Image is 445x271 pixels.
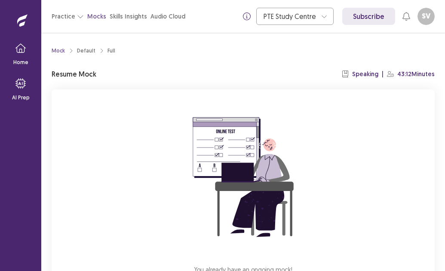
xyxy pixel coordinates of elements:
[110,12,147,21] a: Skills Insights
[107,47,115,55] div: Full
[77,47,95,55] div: Default
[417,8,435,25] button: SV
[397,70,435,79] p: 43:12 Minutes
[87,12,106,21] a: Mocks
[52,69,96,79] p: Resume Mock
[12,94,30,102] p: AI Prep
[52,47,65,55] a: Mock
[52,47,115,55] nav: breadcrumb
[239,9,255,24] button: info
[166,100,321,255] img: attend-mock
[52,9,84,24] button: Practice
[352,70,378,79] p: Speaking
[264,8,317,25] div: PTE Study Centre
[382,70,384,79] p: |
[13,59,28,66] p: Home
[150,12,185,21] a: Audio Cloud
[342,8,395,25] a: Subscribe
